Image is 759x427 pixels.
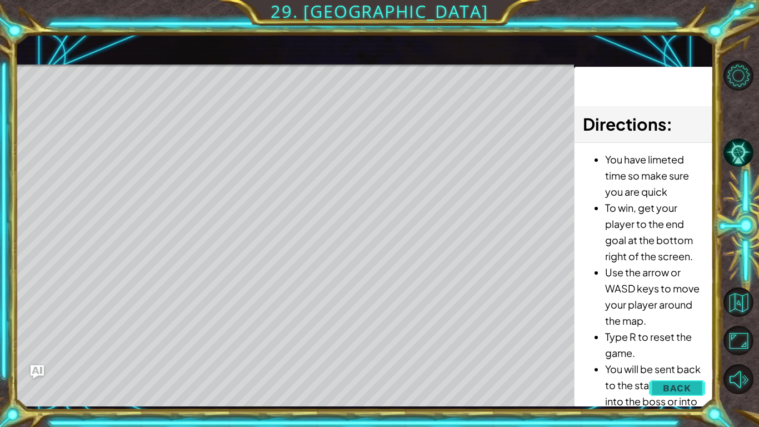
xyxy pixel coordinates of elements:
li: To win, get your player to the end goal at the bottom right of the screen. [605,200,705,264]
button: Mute [723,364,753,394]
li: Type R to reset the game. [605,329,705,361]
a: Back to Map [725,283,759,321]
span: Back [663,383,691,394]
button: AI Hint [723,138,753,168]
span: Directions [583,113,666,135]
li: Use the arrow or WASD keys to move your player around the map. [605,264,705,329]
button: Ask AI [31,365,44,379]
button: Level Options [723,61,753,91]
li: You have limeted time so make sure you are quick [605,151,705,200]
button: Back to Map [723,287,753,317]
li: You will be sent back to the start if you run into the boss or into spikes. [605,361,705,425]
h3: : [583,112,705,137]
button: Maximize Browser [723,326,753,356]
button: Back [649,377,705,399]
